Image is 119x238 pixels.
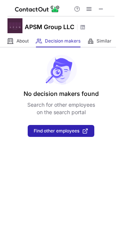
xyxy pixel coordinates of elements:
img: ContactOut v5.3.10 [15,4,60,13]
header: No decision makers found [24,89,99,98]
img: No leads found [45,55,77,85]
h1: APSM Group LLC [25,22,74,31]
span: Decision makers [45,38,80,44]
button: Find other employees [28,125,94,137]
span: Find other employees [34,128,79,134]
span: Similar [97,38,112,44]
span: About [16,38,29,44]
p: Search for other employees on the search portal [27,101,95,116]
img: 4bcdef3665fbcaad37250eaf93638ac3 [7,18,22,33]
